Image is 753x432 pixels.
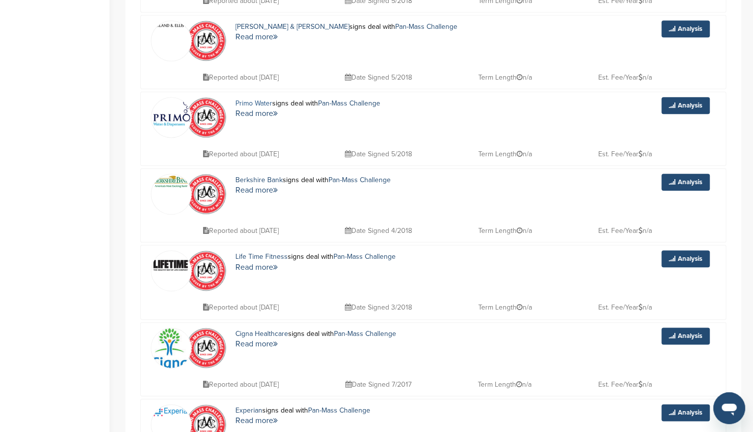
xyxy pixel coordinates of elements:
[235,99,272,108] a: Primo Water
[151,251,191,280] img: Open uri20141112 50798 2v8x40
[345,378,412,391] p: Date Signed 7/2017
[318,99,380,108] a: Pan-Mass Challenge
[661,174,710,191] a: Analysis
[203,301,279,314] p: Reported about [DATE]
[235,416,278,426] a: Read more
[235,32,278,42] a: Read more
[235,339,278,349] a: Read more
[186,174,226,214] img: Logo
[235,20,524,33] p: signs deal with
[478,71,532,84] p: Term Length n/a
[151,174,191,215] a: Data
[235,327,446,340] p: signs deal with
[598,378,652,391] p: Est. Fee/Year n/a
[151,20,191,61] a: 250px kirklandellis logo.svg
[478,378,532,391] p: Term Length n/a
[345,301,412,314] p: Date Signed 3/2018
[713,392,745,424] iframe: Button to launch messaging window
[661,404,710,421] a: Analysis
[235,174,439,186] p: signs deal with
[235,250,445,263] p: signs deal with
[478,224,532,237] p: Term Length n/a
[235,252,288,261] a: Life Time Fitness
[235,185,278,195] a: Read more
[151,327,191,368] a: Data
[203,378,279,391] p: Reported about [DATE]
[235,404,413,417] p: signs deal with
[203,224,279,237] p: Reported about [DATE]
[235,97,426,109] p: signs deal with
[186,21,226,61] img: Logo
[186,174,225,215] a: Logo
[235,176,283,184] a: Berkshire Bank
[598,301,652,314] p: Est. Fee/Year n/a
[308,406,370,415] a: Pan-Mass Challenge
[333,252,396,261] a: Pan-Mass Challenge
[151,98,191,127] img: Screen shot 2018 07 17 at 4.01.34 pm
[598,71,652,84] p: Est. Fee/Year n/a
[151,328,191,371] img: Data
[235,329,288,338] a: Cigna Healthcare
[328,176,391,184] a: Pan-Mass Challenge
[478,301,532,314] p: Term Length n/a
[151,174,191,188] img: Data
[345,71,412,84] p: Date Signed 5/2018
[235,22,349,31] a: [PERSON_NAME] & [PERSON_NAME]
[661,20,710,37] a: Analysis
[186,328,226,368] img: Logo
[203,71,279,84] p: Reported about [DATE]
[395,22,457,31] a: Pan-Mass Challenge
[345,148,412,160] p: Date Signed 5/2018
[151,405,191,416] img: Data
[661,250,710,267] a: Analysis
[334,329,396,338] a: Pan-Mass Challenge
[151,97,191,138] a: Screen shot 2018 07 17 at 4.01.34 pm
[478,148,532,160] p: Term Length n/a
[598,148,652,160] p: Est. Fee/Year n/a
[186,98,226,137] img: Logo
[235,108,278,118] a: Read more
[661,97,710,114] a: Analysis
[186,251,226,291] img: Logo
[151,250,191,291] a: Open uri20141112 50798 2v8x40
[598,224,652,237] p: Est. Fee/Year n/a
[203,148,279,160] p: Reported about [DATE]
[235,406,262,415] a: Experian
[186,327,225,368] a: Logo
[186,20,225,61] a: Logo
[151,24,191,27] img: 250px kirklandellis logo.svg
[661,327,710,344] a: Analysis
[186,97,225,138] a: Logo
[235,262,278,272] a: Read more
[345,224,412,237] p: Date Signed 4/2018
